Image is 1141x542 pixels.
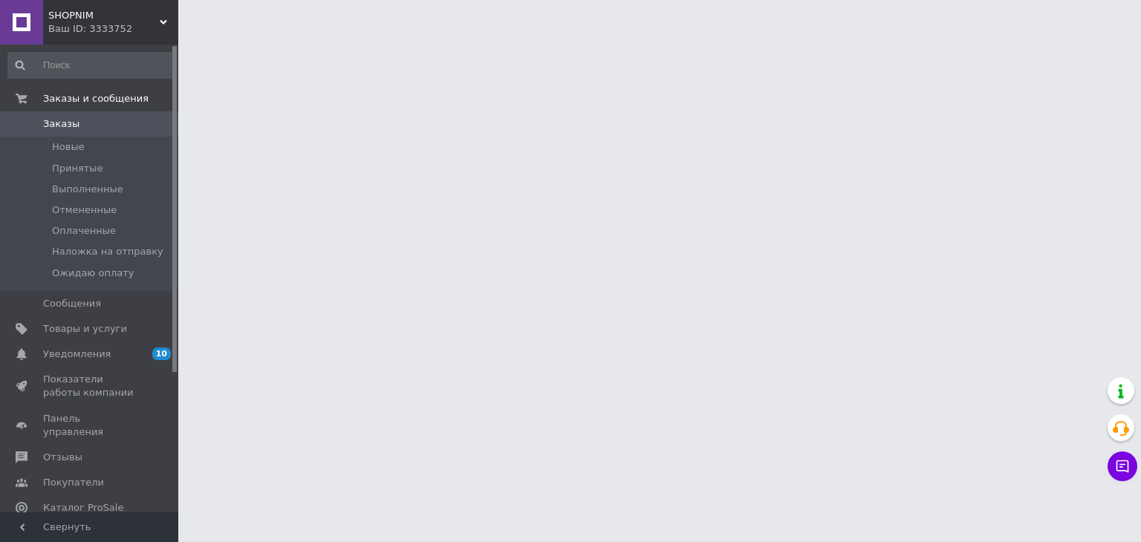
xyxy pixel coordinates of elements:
span: 10 [152,347,171,360]
span: Принятые [52,162,103,175]
button: Чат с покупателем [1108,451,1137,481]
span: Покупатели [43,476,104,489]
span: Новые [52,140,85,154]
span: Наложка на отправку [52,245,163,258]
span: Каталог ProSale [43,501,123,515]
span: Показатели работы компании [43,373,137,399]
span: Панель управления [43,412,137,439]
div: Ваш ID: 3333752 [48,22,178,36]
span: Заказы [43,117,79,131]
span: SHOPNIM [48,9,160,22]
input: Поиск [7,52,175,79]
span: Сообщения [43,297,101,310]
span: Отзывы [43,451,82,464]
span: Товары и услуги [43,322,127,336]
span: Отмененные [52,203,117,217]
span: Уведомления [43,347,111,361]
span: Выполненные [52,183,123,196]
span: Заказы и сообщения [43,92,149,105]
span: Ожидаю оплату [52,267,134,280]
span: Оплаченные [52,224,116,238]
